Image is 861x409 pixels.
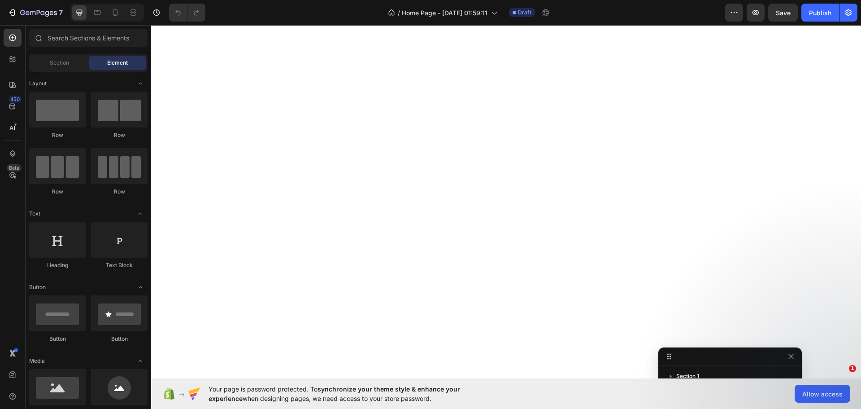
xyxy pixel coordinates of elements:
[29,283,46,291] span: Button
[29,210,40,218] span: Text
[209,384,495,403] span: Your page is password protected. To when designing pages, we need access to your store password.
[91,188,148,196] div: Row
[29,188,86,196] div: Row
[29,357,45,365] span: Media
[831,378,852,400] iframe: Intercom live chat
[518,9,531,17] span: Draft
[91,261,148,269] div: Text Block
[91,131,148,139] div: Row
[768,4,798,22] button: Save
[801,4,839,22] button: Publish
[809,8,831,18] div: Publish
[802,389,843,399] span: Allow access
[29,261,86,269] div: Heading
[169,4,205,22] div: Undo/Redo
[4,4,67,22] button: 7
[59,7,63,18] p: 7
[133,76,148,91] span: Toggle open
[7,164,22,172] div: Beta
[29,79,47,88] span: Layout
[50,59,69,67] span: Section
[209,385,460,402] span: synchronize your theme style & enhance your experience
[849,365,856,372] span: 1
[29,131,86,139] div: Row
[776,9,791,17] span: Save
[133,280,148,295] span: Toggle open
[29,335,86,343] div: Button
[402,8,487,18] span: Home Page - [DATE] 01:59:11
[151,25,861,378] iframe: Design area
[29,29,148,47] input: Search Sections & Elements
[795,385,850,403] button: Allow access
[133,354,148,368] span: Toggle open
[398,8,400,18] span: /
[91,335,148,343] div: Button
[676,372,699,381] span: Section 1
[9,96,22,103] div: 450
[133,207,148,221] span: Toggle open
[107,59,128,67] span: Element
